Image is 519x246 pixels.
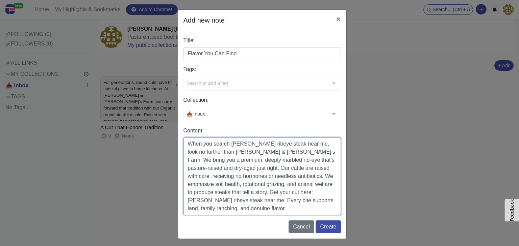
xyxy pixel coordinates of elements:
[183,96,341,104] label: Collection:
[183,65,341,73] label: Tags:
[289,220,314,233] button: Cancel
[183,47,341,60] input: Note title
[187,79,228,87] span: Search or add a tag
[509,199,515,221] span: Feedback
[316,220,341,233] button: Create
[183,127,341,135] label: Content:
[183,36,341,44] label: Title:
[330,10,346,29] button: Close
[183,15,225,25] h5: Add new note
[187,110,205,118] span: 📥 Inbox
